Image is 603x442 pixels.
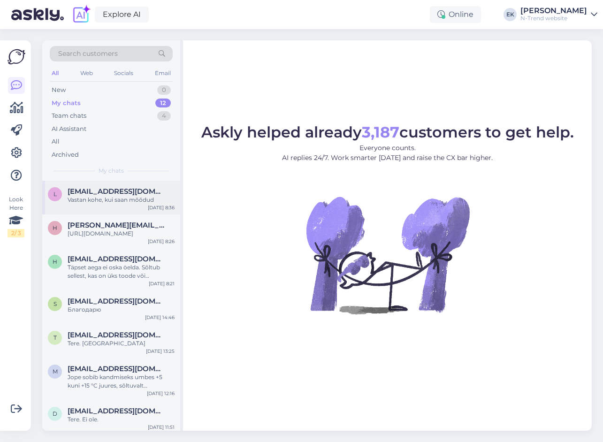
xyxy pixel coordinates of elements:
[8,195,24,237] div: Look Here
[68,305,175,314] div: Благодарю
[68,415,175,424] div: Tere. Ei ole.
[53,300,57,307] span: s
[146,348,175,355] div: [DATE] 13:25
[68,187,165,196] span: lilialex@inbox.lv
[8,229,24,237] div: 2 / 3
[430,6,481,23] div: Online
[201,123,574,141] span: Askly helped already customers to get help.
[303,170,472,339] img: No Chat active
[68,221,165,229] span: Hanna.lastik21@gmail.com
[68,229,175,238] div: [URL][DOMAIN_NAME]
[68,373,175,390] div: Jope sobib kandmiseks umbes +5 kuni +15 °C juures, sõltuvalt aktiivsusest ja sellest, mida all ka...
[58,49,118,59] span: Search customers
[53,410,57,417] span: d
[53,224,57,231] span: H
[147,390,175,397] div: [DATE] 12:16
[68,331,165,339] span: tatjanavjugina@gmail.com
[52,137,60,146] div: All
[8,48,25,66] img: Askly Logo
[112,67,135,79] div: Socials
[157,85,171,95] div: 0
[50,67,61,79] div: All
[157,111,171,121] div: 4
[53,368,58,375] span: m
[99,167,124,175] span: My chats
[520,15,587,22] div: N-Trend website
[52,85,66,95] div: New
[520,7,587,15] div: [PERSON_NAME]
[53,334,57,341] span: t
[201,143,574,163] p: Everyone counts. AI replies 24/7. Work smarter [DATE] and raise the CX bar higher.
[52,150,79,160] div: Archived
[68,339,175,348] div: Tere. [GEOGRAPHIC_DATA]
[68,196,175,204] div: Vastan kohe, kui saan mõõdud
[68,297,165,305] span: sveti-f@yandex.ru
[362,123,399,141] b: 3,187
[145,314,175,321] div: [DATE] 14:46
[68,407,165,415] span: daliastatnickiene@gmail.com
[78,67,95,79] div: Web
[71,5,91,24] img: explore-ai
[148,424,175,431] div: [DATE] 11:51
[155,99,171,108] div: 12
[504,8,517,21] div: EK
[52,111,86,121] div: Team chats
[149,280,175,287] div: [DATE] 8:21
[95,7,149,23] a: Explore AI
[148,204,175,211] div: [DATE] 8:36
[148,238,175,245] div: [DATE] 8:26
[153,67,173,79] div: Email
[53,191,57,198] span: l
[68,263,175,280] div: Täpset aega ei oska öelda. Sõltub sellest, kas on üks toode või [PERSON_NAME] kas [PERSON_NAME] a...
[53,258,57,265] span: h
[68,255,165,263] span: harakhelena@gmail.com
[68,365,165,373] span: mairo.pinka@gmail.com
[520,7,597,22] a: [PERSON_NAME]N-Trend website
[52,124,86,134] div: AI Assistant
[52,99,81,108] div: My chats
